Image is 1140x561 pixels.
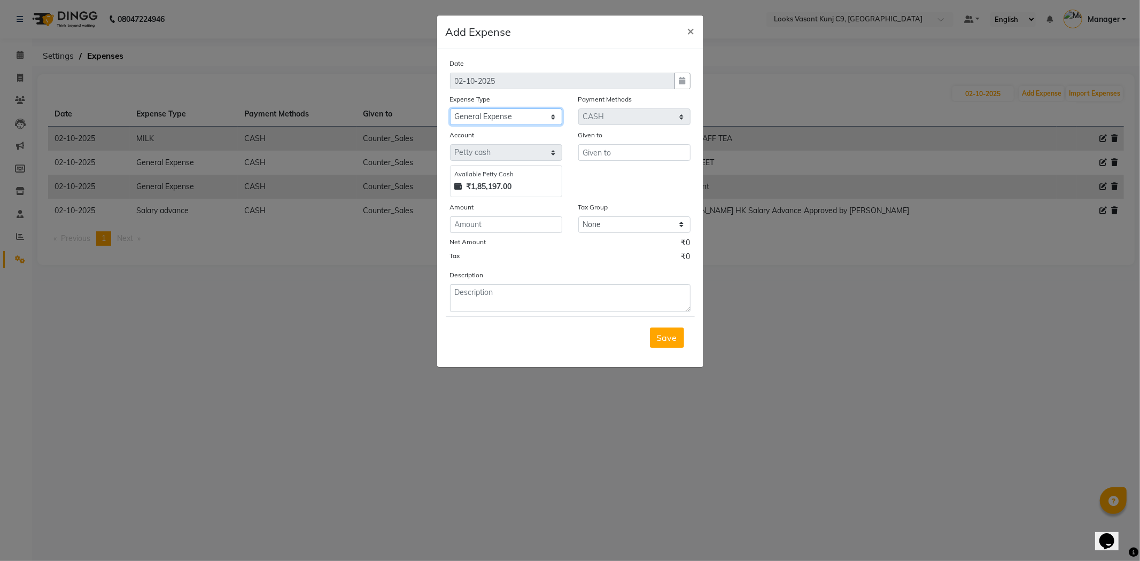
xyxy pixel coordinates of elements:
[450,216,562,233] input: Amount
[455,170,557,179] div: Available Petty Cash
[450,251,460,261] label: Tax
[450,270,484,280] label: Description
[578,130,603,140] label: Given to
[687,22,695,38] span: ×
[450,237,486,247] label: Net Amount
[450,130,475,140] label: Account
[446,24,511,40] h5: Add Expense
[681,251,691,265] span: ₹0
[657,332,677,343] span: Save
[578,202,608,212] label: Tax Group
[578,95,632,104] label: Payment Methods
[681,237,691,251] span: ₹0
[1095,518,1129,550] iframe: chat widget
[679,15,703,45] button: Close
[450,59,464,68] label: Date
[467,181,512,192] strong: ₹1,85,197.00
[450,95,491,104] label: Expense Type
[650,328,684,348] button: Save
[578,144,691,161] input: Given to
[450,202,474,212] label: Amount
